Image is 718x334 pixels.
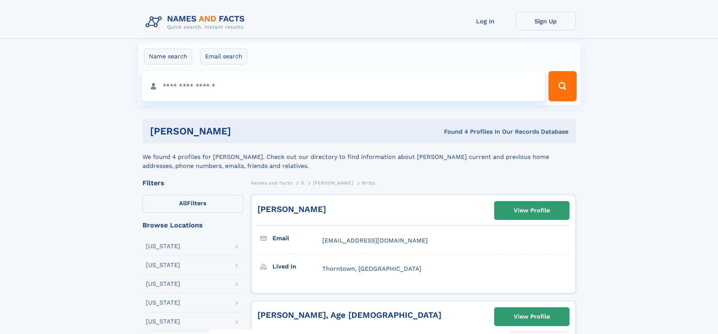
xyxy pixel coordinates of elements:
span: [PERSON_NAME] [313,180,353,186]
div: Found 4 Profiles In Our Records Database [337,128,568,136]
div: [US_STATE] [146,243,180,249]
h3: Email [273,232,322,245]
a: Log In [455,12,516,31]
span: [EMAIL_ADDRESS][DOMAIN_NAME] [322,237,428,244]
a: D [301,178,305,188]
div: [US_STATE] [146,319,180,325]
button: Search Button [548,71,576,101]
label: Name search [144,49,192,64]
span: D [301,180,305,186]
div: We found 4 profiles for [PERSON_NAME]. Check out our directory to find information about [PERSON_... [142,143,576,171]
div: Browse Locations [142,222,243,229]
a: View Profile [494,201,569,220]
span: Thorntown, [GEOGRAPHIC_DATA] [322,265,421,272]
div: View Profile [514,202,550,219]
label: Filters [142,195,243,213]
a: View Profile [494,308,569,326]
span: Britta [362,180,375,186]
span: All [179,200,187,207]
div: [US_STATE] [146,300,180,306]
a: [PERSON_NAME] [313,178,353,188]
a: [PERSON_NAME], Age [DEMOGRAPHIC_DATA] [257,310,441,320]
div: View Profile [514,308,550,325]
div: Filters [142,180,243,186]
h3: Lived in [273,260,322,273]
div: [US_STATE] [146,281,180,287]
a: Names and Facts [251,178,292,188]
h1: [PERSON_NAME] [150,127,338,136]
label: Email search [200,49,247,64]
a: [PERSON_NAME] [257,204,326,214]
a: Sign Up [516,12,576,31]
img: Logo Names and Facts [142,12,251,32]
input: search input [142,71,545,101]
div: [US_STATE] [146,262,180,268]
